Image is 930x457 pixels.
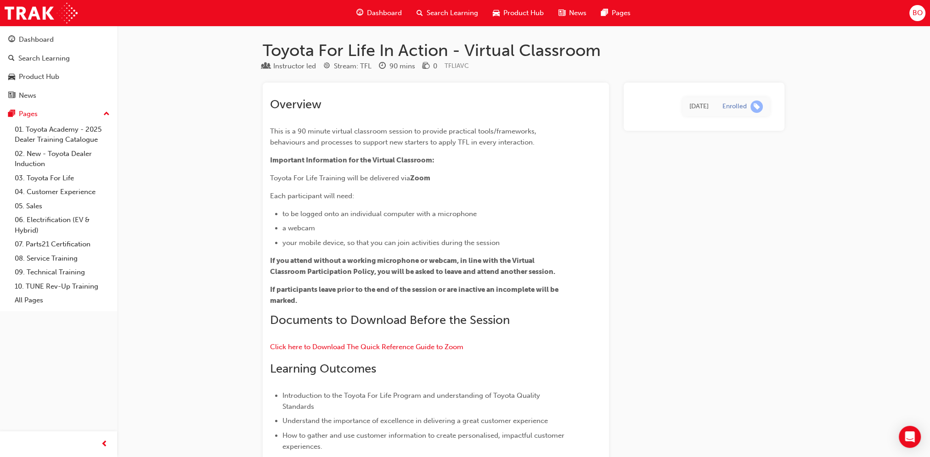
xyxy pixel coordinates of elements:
button: BO [909,5,925,21]
div: 90 mins [389,61,415,72]
span: guage-icon [356,7,363,19]
span: Learning Outcomes [270,362,376,376]
span: guage-icon [8,36,15,44]
span: Toyota For Life Training will be delivered via [270,174,410,182]
div: Stream: TFL [334,61,372,72]
span: BO [912,8,922,18]
a: guage-iconDashboard [349,4,409,22]
span: clock-icon [379,62,386,71]
button: Pages [4,106,113,123]
span: car-icon [493,7,500,19]
div: Enrolled [722,102,747,111]
span: prev-icon [101,439,108,450]
span: learningRecordVerb_ENROLL-icon [750,100,763,113]
a: search-iconSearch Learning [409,4,485,22]
a: Dashboard [4,31,113,48]
span: Product Hub [503,8,544,18]
span: search-icon [8,55,15,63]
div: Type [263,61,316,72]
a: Product Hub [4,68,113,85]
span: Documents to Download Before the Session [270,313,510,327]
div: Open Intercom Messenger [899,426,921,448]
img: Trak [5,3,78,23]
a: car-iconProduct Hub [485,4,551,22]
a: 03. Toyota For Life [11,171,113,185]
a: 08. Service Training [11,251,113,266]
span: News [569,8,586,18]
div: Duration [379,61,415,72]
span: Overview [270,97,321,111]
a: pages-iconPages [594,4,638,22]
span: your mobile device, so that you can join activities during the session [282,239,500,247]
span: This is a 90 minute virtual classroom session to provide practical tools/frameworks, behaviours a... [270,127,538,146]
span: If participants leave prior to the end of the session or are inactive an incomplete will be marked. [270,285,560,305]
a: 01. Toyota Academy - 2025 Dealer Training Catalogue [11,123,113,147]
div: 0 [433,61,437,72]
span: pages-icon [601,7,608,19]
span: a webcam [282,224,315,232]
span: Each participant will need: [270,192,354,200]
button: DashboardSearch LearningProduct HubNews [4,29,113,106]
span: Important Information for the Virtual Classroom: [270,156,434,164]
span: How to gather and use customer information to create personalised, impactful customer experiences. [282,431,566,451]
h1: Toyota For Life In Action - Virtual Classroom [263,40,784,61]
a: 04. Customer Experience [11,185,113,199]
div: Search Learning [18,53,70,64]
span: to be logged onto an individual computer with a microphone [282,210,477,218]
span: pages-icon [8,110,15,118]
span: news-icon [558,7,565,19]
span: news-icon [8,92,15,100]
a: All Pages [11,293,113,307]
span: up-icon [103,108,110,120]
div: Tue Aug 12 2025 06:52:24 GMT+0930 (Australian Central Standard Time) [689,101,709,112]
span: If you attend without a working microphone or webcam, in line with the Virtual Classroom Particip... [270,256,555,276]
a: 07. Parts21 Certification [11,237,113,251]
span: Learning resource code [445,62,469,70]
span: learningResourceType_INSTRUCTOR_LED-icon [263,62,270,71]
span: Introduction to the Toyota For Life Program and understanding of Toyota Quality Standards [282,391,542,411]
a: 09. Technical Training [11,265,113,279]
a: 06. Electrification (EV & Hybrid) [11,213,113,237]
span: target-icon [323,62,330,71]
a: Click here to Download The Quick Reference Guide to Zoom [270,343,463,351]
a: Search Learning [4,50,113,67]
span: Understand the importance of excellence in delivering a great customer experience [282,417,548,425]
div: News [19,90,36,101]
span: Zoom [410,174,430,182]
span: car-icon [8,73,15,81]
div: Instructor led [273,61,316,72]
span: search-icon [417,7,423,19]
span: Dashboard [367,8,402,18]
a: 02. New - Toyota Dealer Induction [11,147,113,171]
a: 10. TUNE Rev-Up Training [11,279,113,294]
a: News [4,87,113,104]
a: 05. Sales [11,199,113,213]
span: Pages [612,8,631,18]
div: Product Hub [19,72,59,82]
div: Price [423,61,437,72]
div: Stream [323,61,372,72]
div: Dashboard [19,34,54,45]
div: Pages [19,109,38,119]
span: Search Learning [427,8,478,18]
a: news-iconNews [551,4,594,22]
span: money-icon [423,62,429,71]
